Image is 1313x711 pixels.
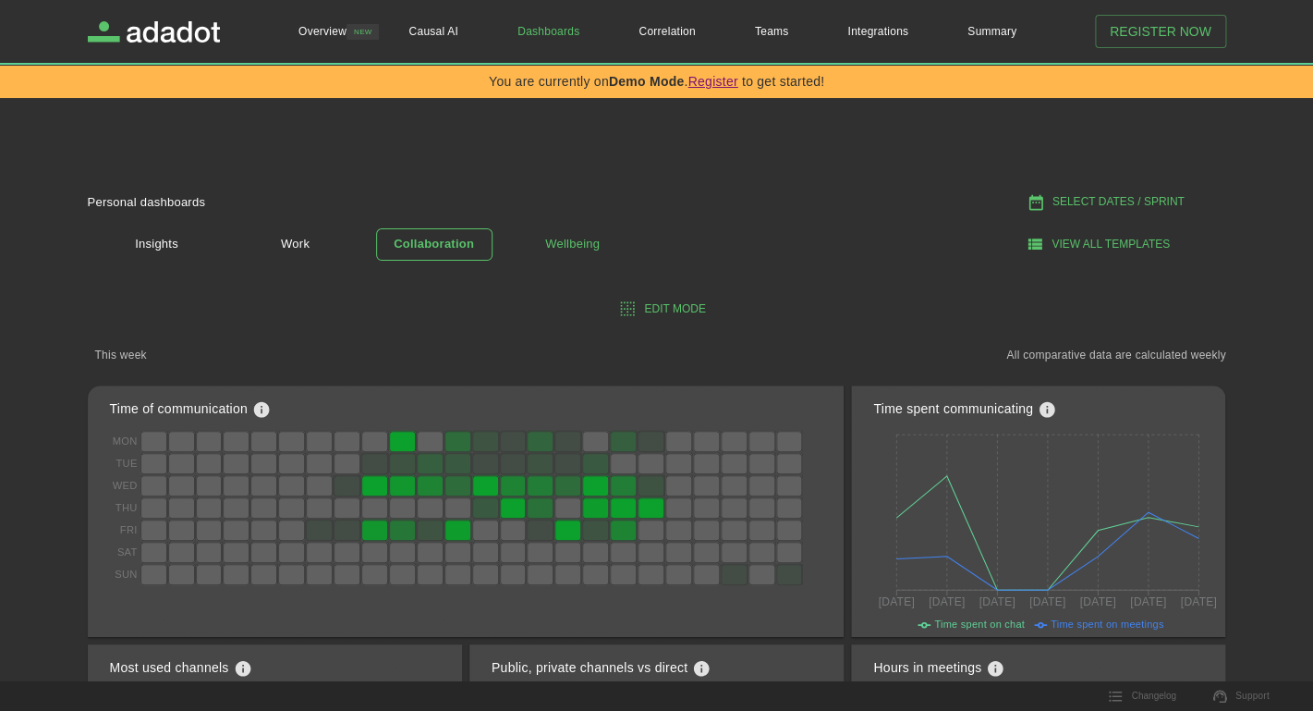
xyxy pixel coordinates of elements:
[417,431,444,452] div: 0
[1130,595,1166,607] tspan: [DATE]
[223,564,249,585] div: 6
[417,453,444,474] div: 1
[1098,682,1186,710] button: Changelog
[110,474,140,496] div: Wed
[306,453,333,474] div: 1
[879,595,915,607] tspan: [DATE]
[500,564,527,585] div: 6
[979,595,1015,607] tspan: [DATE]
[776,497,803,519] div: 3
[610,520,637,541] div: 4
[389,520,416,541] div: 4
[527,564,553,585] div: 6
[527,453,553,474] div: 1
[334,564,360,585] div: 6
[444,431,471,452] div: 0
[610,564,637,585] div: 6
[610,497,637,519] div: 3
[306,564,333,585] div: 6
[693,520,720,541] div: 4
[721,542,748,563] div: 5
[389,475,416,496] div: 2
[500,520,527,541] div: 4
[610,453,637,474] div: 1
[1181,595,1217,607] tspan: [DATE]
[687,74,737,89] a: Register
[500,453,527,474] div: 1
[515,228,631,261] a: Wellbeing
[489,74,824,89] div: You are currently on . to get started!
[693,453,720,474] div: 1
[444,520,471,541] div: 4
[665,520,692,541] div: 4
[306,475,333,496] div: 2
[687,655,715,682] a: see knowledge base
[776,453,803,474] div: 1
[1202,682,1281,710] a: Support
[196,497,223,519] div: 3
[278,542,305,563] div: 5
[527,542,553,563] div: 5
[1029,595,1065,607] tspan: [DATE]
[665,453,692,474] div: 1
[638,453,664,474] div: 1
[693,431,720,452] div: 0
[1033,396,1061,423] a: see knowledge base
[110,519,140,541] div: Fri
[1006,347,1225,363] p: All comparative data are calculated weekly
[389,564,416,585] div: 6
[110,452,140,474] div: Tue
[665,475,692,496] div: 2
[110,563,140,585] div: Sun
[196,520,223,541] div: 4
[665,564,692,585] div: 6
[140,497,167,519] div: 3
[1080,595,1116,607] tspan: [DATE]
[110,430,140,452] div: Mon
[500,475,527,496] div: 2
[609,74,685,89] strong: Demo Mode
[1095,15,1226,49] button: Register Now
[472,497,499,519] div: 3
[500,431,527,452] div: 0
[776,475,803,496] div: 2
[721,564,748,585] div: 6
[140,520,167,541] div: 4
[361,564,388,585] div: 6
[554,564,581,585] div: 6
[582,497,609,519] div: 3
[196,475,223,496] div: 2
[776,520,803,541] div: 4
[776,542,803,563] div: 5
[196,453,223,474] div: 1
[306,542,333,563] div: 5
[278,431,305,452] div: 0
[873,399,1033,419] h2: Time spent communicating
[223,453,249,474] div: 1
[278,453,305,474] div: 1
[721,453,748,474] div: 1
[492,658,687,678] h2: Public, private channels vs direct
[721,475,748,496] div: 2
[721,431,748,452] div: 0
[527,475,553,496] div: 2
[444,453,471,474] div: 1
[721,497,748,519] div: 3
[444,475,471,496] div: 2
[748,520,775,541] div: 4
[278,497,305,519] div: 3
[444,542,471,563] div: 5
[554,520,581,541] div: 4
[168,475,195,496] div: 2
[527,431,553,452] div: 0
[389,497,416,519] div: 3
[776,431,803,452] div: 0
[554,431,581,452] div: 0
[444,497,471,519] div: 3
[417,564,444,585] div: 6
[610,475,637,496] div: 2
[278,475,305,496] div: 2
[196,542,223,563] div: 5
[582,520,609,541] div: 4
[389,453,416,474] div: 1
